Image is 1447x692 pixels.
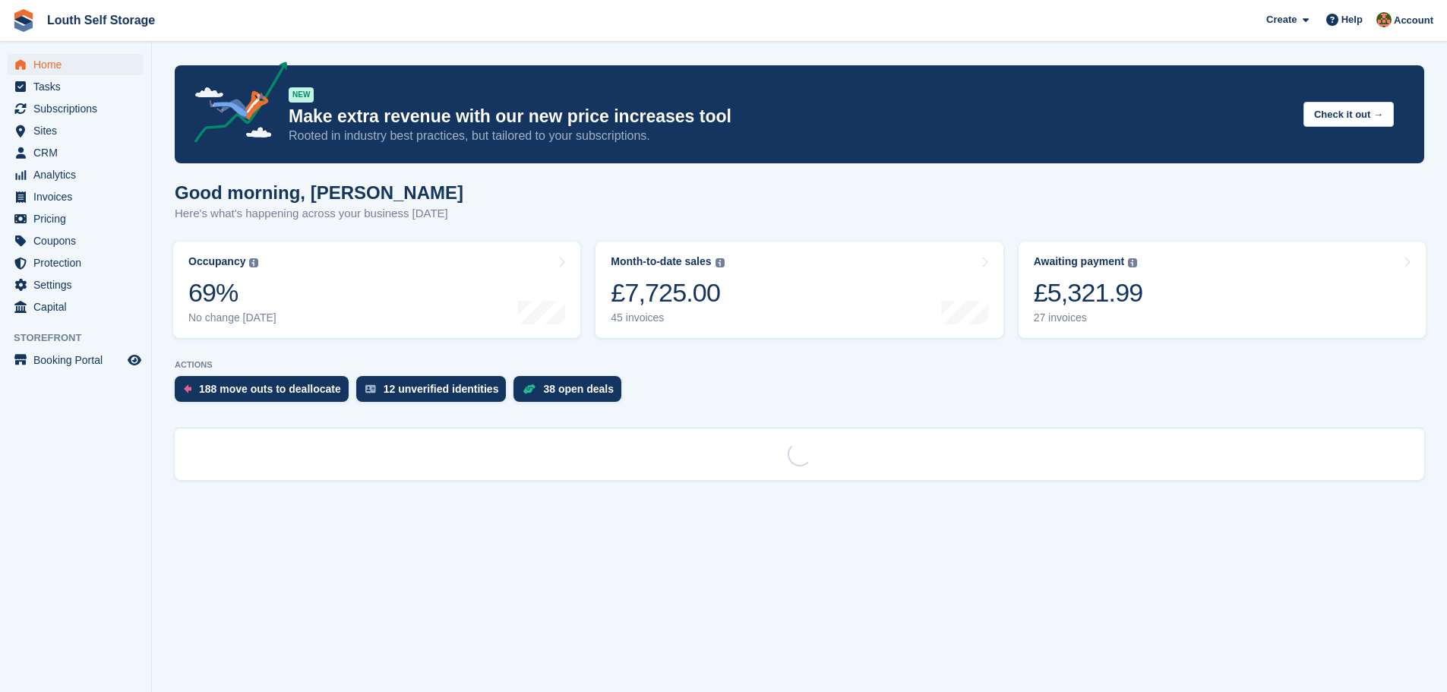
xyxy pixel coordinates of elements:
span: Invoices [33,186,125,207]
p: Rooted in industry best practices, but tailored to your subscriptions. [289,128,1291,144]
span: Sites [33,120,125,141]
span: Account [1394,13,1433,28]
a: menu [8,252,144,273]
img: deal-1b604bf984904fb50ccaf53a9ad4b4a5d6e5aea283cecdc64d6e3604feb123c2.svg [523,384,536,394]
img: move_outs_to_deallocate_icon-f764333ba52eb49d3ac5e1228854f67142a1ed5810a6f6cc68b1a99e826820c5.svg [184,384,191,393]
a: Month-to-date sales £7,725.00 45 invoices [596,242,1003,338]
span: Home [33,54,125,75]
img: icon-info-grey-7440780725fd019a000dd9b08b2336e03edf1995a4989e88bcd33f0948082b44.svg [1128,258,1137,267]
div: Month-to-date sales [611,255,711,268]
img: stora-icon-8386f47178a22dfd0bd8f6a31ec36ba5ce8667c1dd55bd0f319d3a0aa187defe.svg [12,9,35,32]
div: Awaiting payment [1034,255,1125,268]
a: menu [8,120,144,141]
a: menu [8,296,144,318]
span: CRM [33,142,125,163]
a: menu [8,76,144,97]
div: NEW [289,87,314,103]
h1: Good morning, [PERSON_NAME] [175,182,463,203]
span: Coupons [33,230,125,251]
img: Andy Smith [1376,12,1392,27]
a: menu [8,186,144,207]
a: Louth Self Storage [41,8,161,33]
span: Tasks [33,76,125,97]
span: Protection [33,252,125,273]
a: menu [8,274,144,295]
a: 188 move outs to deallocate [175,376,356,409]
span: Booking Portal [33,349,125,371]
a: Awaiting payment £5,321.99 27 invoices [1019,242,1426,338]
div: 69% [188,277,276,308]
a: 38 open deals [513,376,629,409]
div: No change [DATE] [188,311,276,324]
a: menu [8,349,144,371]
button: Check it out → [1303,102,1394,127]
p: Make extra revenue with our new price increases tool [289,106,1291,128]
span: Storefront [14,330,151,346]
img: icon-info-grey-7440780725fd019a000dd9b08b2336e03edf1995a4989e88bcd33f0948082b44.svg [716,258,725,267]
img: icon-info-grey-7440780725fd019a000dd9b08b2336e03edf1995a4989e88bcd33f0948082b44.svg [249,258,258,267]
div: 45 invoices [611,311,724,324]
p: ACTIONS [175,360,1424,370]
a: menu [8,142,144,163]
div: 188 move outs to deallocate [199,383,341,395]
a: menu [8,208,144,229]
a: menu [8,98,144,119]
span: Settings [33,274,125,295]
div: 38 open deals [543,383,614,395]
span: Pricing [33,208,125,229]
span: Help [1341,12,1363,27]
p: Here's what's happening across your business [DATE] [175,205,463,223]
img: price-adjustments-announcement-icon-8257ccfd72463d97f412b2fc003d46551f7dbcb40ab6d574587a9cd5c0d94... [182,62,288,148]
span: Capital [33,296,125,318]
div: £7,725.00 [611,277,724,308]
a: Occupancy 69% No change [DATE] [173,242,580,338]
a: menu [8,230,144,251]
a: Preview store [125,351,144,369]
a: 12 unverified identities [356,376,514,409]
a: menu [8,54,144,75]
div: £5,321.99 [1034,277,1143,308]
span: Subscriptions [33,98,125,119]
img: verify_identity-adf6edd0f0f0b5bbfe63781bf79b02c33cf7c696d77639b501bdc392416b5a36.svg [365,384,376,393]
div: Occupancy [188,255,245,268]
a: menu [8,164,144,185]
div: 27 invoices [1034,311,1143,324]
span: Create [1266,12,1297,27]
span: Analytics [33,164,125,185]
div: 12 unverified identities [384,383,499,395]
